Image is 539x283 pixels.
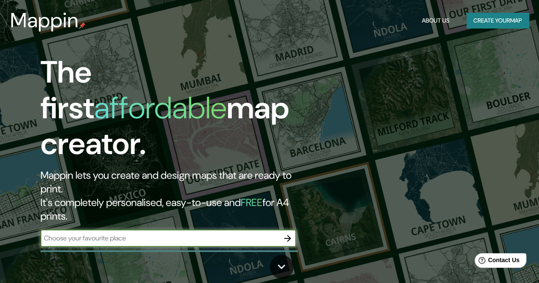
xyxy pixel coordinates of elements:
[40,233,279,243] input: Choose your favourite place
[463,250,530,274] iframe: Help widget launcher
[241,196,262,209] h5: FREE
[10,9,79,32] h3: Mappin
[40,169,310,223] h2: Mappin lets you create and design maps that are ready to print. It's completely personalised, eas...
[79,22,86,29] img: mappin-pin
[418,13,453,29] button: About Us
[40,54,310,169] h1: The first map creator.
[94,88,227,128] h1: affordable
[467,13,529,29] button: Create yourmap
